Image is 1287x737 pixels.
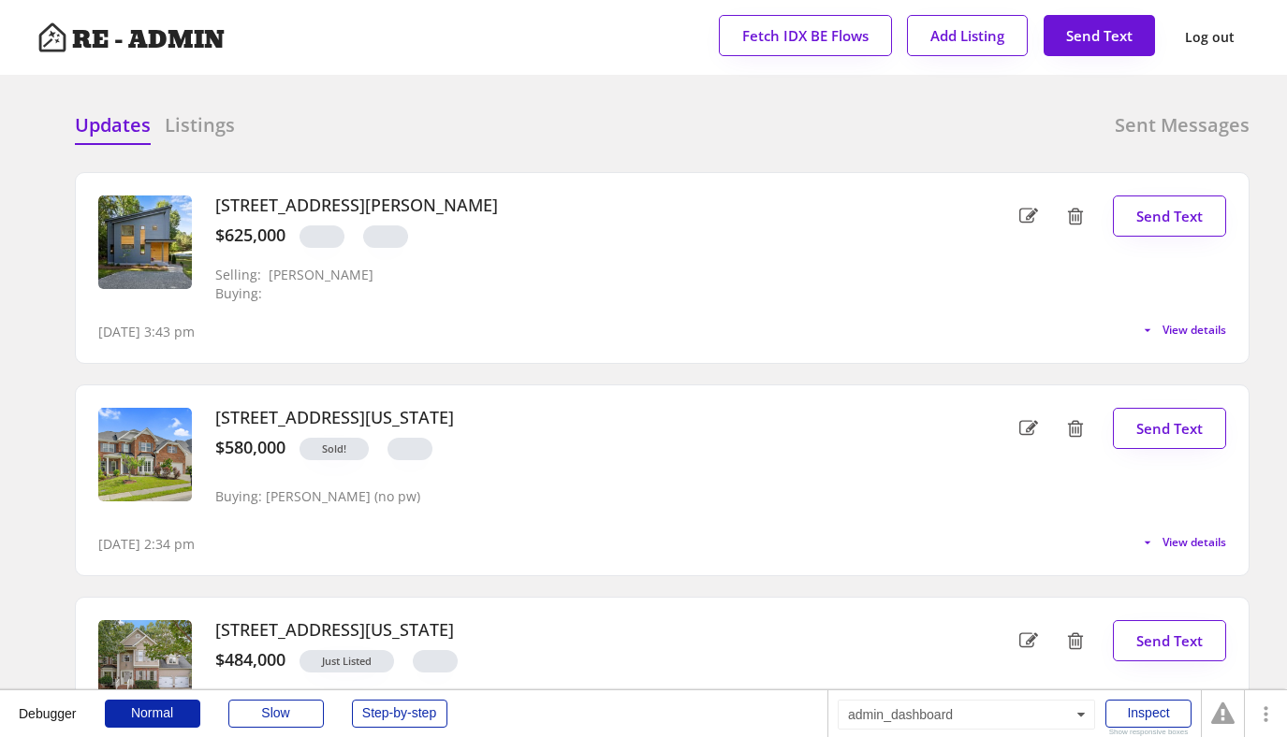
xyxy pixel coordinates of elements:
img: Artboard%201%20copy%203.svg [37,22,67,52]
div: Step-by-step [352,700,447,728]
h6: Updates [75,112,151,138]
img: 20251002174719394394000000-o.jpg [98,620,192,714]
div: Normal [105,700,200,728]
h3: [STREET_ADDRESS][PERSON_NAME] [215,195,935,216]
button: Send Text [1113,195,1226,237]
button: Fetch IDX BE Flows [719,15,892,56]
button: View details [1140,323,1226,338]
div: Buying: [PERSON_NAME] (no pw) [215,489,420,505]
div: [DATE] 2:34 pm [98,535,195,554]
div: [DATE] 3:43 pm [98,323,195,341]
span: View details [1163,325,1226,336]
button: Send Text [1044,15,1155,56]
button: Send Text [1113,408,1226,449]
div: Selling: [PERSON_NAME] [215,267,373,283]
div: admin_dashboard [838,700,1095,730]
h6: Listings [165,112,235,138]
button: View details [1140,535,1226,550]
h6: Sent Messages [1115,112,1250,138]
button: Just Listed [300,650,394,672]
div: $580,000 [215,438,285,458]
h3: [STREET_ADDRESS][US_STATE] [215,620,935,641]
div: Slow [228,700,324,728]
button: Send Text [1113,620,1226,661]
button: Log out [1170,16,1250,59]
div: Debugger [19,690,77,720]
div: $484,000 [215,650,285,671]
img: 20250527155358574334000000-o.jpg [98,408,192,501]
h4: RE - ADMIN [72,28,225,52]
img: 5778785116069557547.jpg [98,195,192,289]
button: Add Listing [907,15,1028,56]
button: Sold! [300,438,369,460]
div: Inspect [1105,700,1192,728]
div: Buying: [215,286,273,302]
div: $625,000 [215,225,285,246]
h3: [STREET_ADDRESS][US_STATE] [215,408,935,428]
span: View details [1163,537,1226,548]
div: Show responsive boxes [1105,729,1192,736]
